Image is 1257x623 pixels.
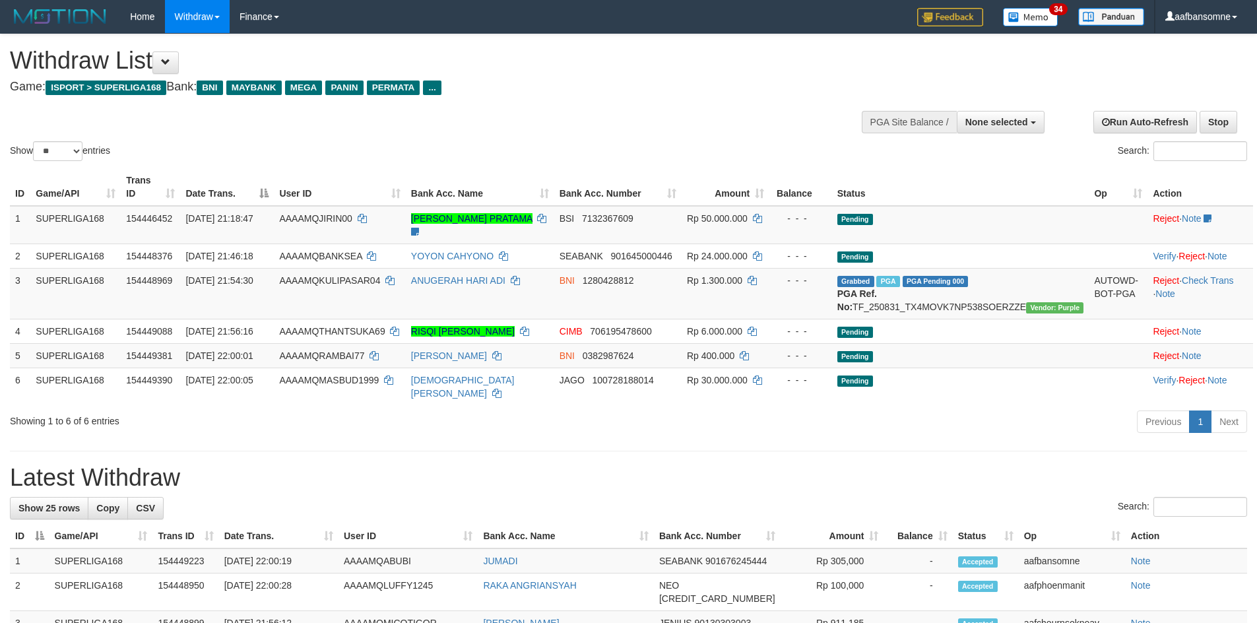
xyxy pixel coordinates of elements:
span: MEGA [285,81,323,95]
a: 1 [1189,410,1211,433]
span: Copy 0382987624 to clipboard [583,350,634,361]
div: - - - [775,325,827,338]
td: SUPERLIGA168 [30,368,121,405]
th: Trans ID: activate to sort column ascending [152,524,218,548]
span: PGA Pending [903,276,969,287]
span: Copy 5859459116730044 to clipboard [659,593,775,604]
td: Rp 305,000 [781,548,884,574]
span: 34 [1049,3,1067,15]
th: Status [832,168,1089,206]
a: Check Trans [1182,275,1234,286]
td: SUPERLIGA168 [49,548,153,574]
a: Note [1131,556,1151,566]
a: Show 25 rows [10,497,88,519]
a: Reject [1153,350,1179,361]
th: Amount: activate to sort column ascending [682,168,769,206]
a: [PERSON_NAME] [411,350,487,361]
span: [DATE] 22:00:05 [185,375,253,385]
th: ID [10,168,30,206]
td: 3 [10,268,30,319]
td: 4 [10,319,30,343]
th: Balance: activate to sort column ascending [884,524,952,548]
th: Status: activate to sort column ascending [953,524,1019,548]
a: Note [1208,375,1227,385]
td: 1 [10,206,30,244]
span: Copy 901676245444 to clipboard [705,556,767,566]
td: 2 [10,574,49,611]
a: Previous [1137,410,1190,433]
span: BNI [560,275,575,286]
label: Search: [1118,497,1247,517]
span: Pending [837,376,873,387]
a: Reject [1153,326,1179,337]
a: Note [1155,288,1175,299]
td: TF_250831_TX4MOVK7NP538SOERZZE [832,268,1089,319]
img: panduan.png [1078,8,1144,26]
label: Show entries [10,141,110,161]
span: Rp 24.000.000 [687,251,748,261]
span: 154448969 [126,275,172,286]
span: ... [423,81,441,95]
div: - - - [775,274,827,287]
td: SUPERLIGA168 [30,319,121,343]
td: 154449223 [152,548,218,574]
span: Rp 1.300.000 [687,275,742,286]
td: aafphoenmanit [1019,574,1126,611]
label: Search: [1118,141,1247,161]
td: SUPERLIGA168 [30,206,121,244]
a: Verify [1153,251,1176,261]
span: Show 25 rows [18,503,80,513]
a: Note [1182,326,1202,337]
th: Amount: activate to sort column ascending [781,524,884,548]
td: AAAAMQLUFFY1245 [338,574,478,611]
td: · [1147,206,1253,244]
span: [DATE] 21:56:16 [185,326,253,337]
th: Action [1147,168,1253,206]
td: 1 [10,548,49,574]
a: RISQI [PERSON_NAME] [411,326,515,337]
span: Pending [837,214,873,225]
h1: Latest Withdraw [10,465,1247,491]
span: Copy [96,503,119,513]
select: Showentries [33,141,82,161]
span: Grabbed [837,276,874,287]
td: · [1147,319,1253,343]
span: Rp 30.000.000 [687,375,748,385]
div: - - - [775,374,827,387]
a: Reject [1178,375,1205,385]
a: Reject [1153,213,1179,224]
span: 154449381 [126,350,172,361]
span: SEABANK [560,251,603,261]
th: Bank Acc. Name: activate to sort column ascending [478,524,653,548]
td: 154448950 [152,574,218,611]
span: Copy 100728188014 to clipboard [592,375,653,385]
td: - [884,548,952,574]
a: YOYON CAHYONO [411,251,494,261]
td: aafbansomne [1019,548,1126,574]
a: Note [1208,251,1227,261]
a: JUMADI [483,556,517,566]
span: CIMB [560,326,583,337]
a: Note [1182,213,1202,224]
span: 154448376 [126,251,172,261]
span: AAAAMQJIRIN00 [279,213,352,224]
span: AAAAMQBANKSEA [279,251,362,261]
a: Run Auto-Refresh [1093,111,1197,133]
td: [DATE] 22:00:19 [219,548,338,574]
a: Stop [1200,111,1237,133]
td: SUPERLIGA168 [49,574,153,611]
span: BNI [560,350,575,361]
div: PGA Site Balance / [862,111,957,133]
a: CSV [127,497,164,519]
td: 6 [10,368,30,405]
th: Balance [769,168,832,206]
span: 154449390 [126,375,172,385]
img: Button%20Memo.svg [1003,8,1058,26]
span: 154446452 [126,213,172,224]
td: - [884,574,952,611]
span: JAGO [560,375,585,385]
span: Vendor URL: https://trx4.1velocity.biz [1026,302,1083,313]
span: CSV [136,503,155,513]
td: 2 [10,244,30,268]
div: Showing 1 to 6 of 6 entries [10,409,514,428]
